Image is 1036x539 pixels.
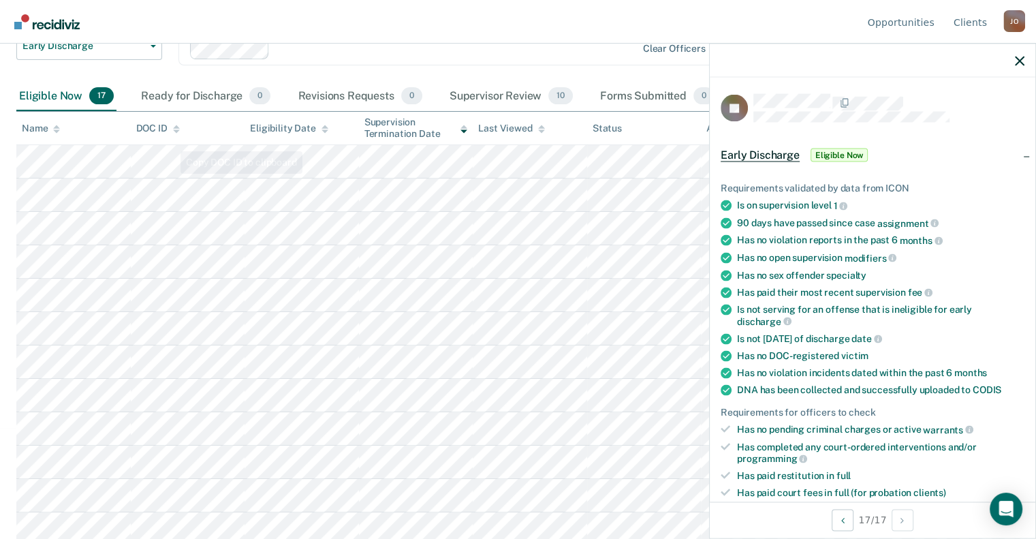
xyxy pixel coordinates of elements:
div: Has paid their most recent supervision [737,286,1024,298]
div: Supervision Termination Date [364,117,468,140]
span: clients) [913,487,946,497]
div: Has no pending criminal charges or active [737,423,1024,435]
span: assignment [877,217,939,228]
div: Requirements validated by data from ICON [721,183,1024,194]
span: Early Discharge [22,40,145,52]
div: J O [1003,10,1025,32]
span: fee [908,287,932,298]
span: 1 [834,200,848,211]
span: date [851,333,881,344]
span: 17 [89,87,114,105]
div: Revisions Requests [295,82,424,112]
span: months [954,367,987,378]
div: Assigned to [706,123,770,134]
div: 17 / 17 [710,502,1035,538]
div: Is not serving for an offense that is ineligible for early [737,304,1024,327]
span: full [836,469,851,480]
div: 90 days have passed since case [737,217,1024,229]
span: Eligible Now [811,149,868,162]
div: Has paid restitution in [737,469,1024,481]
img: Recidiviz [14,14,80,29]
span: warrants [923,424,973,435]
div: Last Viewed [478,123,544,134]
span: 10 [548,87,573,105]
span: 0 [249,87,270,105]
div: Has no DOC-registered [737,350,1024,362]
span: 0 [401,87,422,105]
div: Has no open supervision [737,251,1024,264]
div: Forms Submitted [597,82,717,112]
button: Previous Opportunity [832,509,853,531]
div: DOC ID [136,123,180,134]
div: Clear officers [643,43,706,55]
div: Name [22,123,60,134]
span: Early Discharge [721,149,800,162]
div: Early DischargeEligible Now [710,134,1035,177]
div: Has completed any court-ordered interventions and/or [737,441,1024,464]
div: Eligible Now [16,82,116,112]
button: Next Opportunity [892,509,913,531]
div: Requirements for officers to check [721,407,1024,418]
div: Open Intercom Messenger [990,493,1022,525]
span: specialty [826,269,866,280]
span: victim [841,350,868,361]
div: Status [593,123,622,134]
div: Has no violation incidents dated within the past 6 [737,367,1024,379]
span: modifiers [845,252,897,263]
span: 0 [693,87,715,105]
span: discharge [737,315,791,326]
span: months [900,235,943,246]
div: Is not [DATE] of discharge [737,333,1024,345]
div: Has no sex offender [737,269,1024,281]
div: Eligibility Date [250,123,328,134]
div: Has paid court fees in full (for probation [737,487,1024,498]
span: programming [737,453,807,464]
button: Profile dropdown button [1003,10,1025,32]
div: Ready for Discharge [138,82,273,112]
div: Has no violation reports in the past 6 [737,234,1024,247]
div: DNA has been collected and successfully uploaded to [737,384,1024,396]
div: Is on supervision level [737,200,1024,212]
div: Supervisor Review [447,82,576,112]
span: CODIS [973,384,1001,395]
